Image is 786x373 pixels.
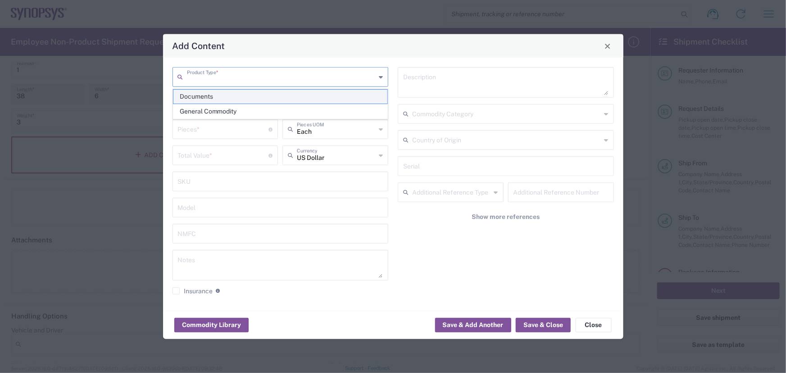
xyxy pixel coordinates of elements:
[516,318,571,332] button: Save & Close
[576,318,612,332] button: Close
[173,287,213,295] label: Insurance
[173,90,388,104] span: Documents
[174,318,249,332] button: Commodity Library
[173,105,388,118] span: General Commodity
[435,318,511,332] button: Save & Add Another
[172,39,225,52] h4: Add Content
[472,213,540,221] span: Show more references
[601,40,614,52] button: Close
